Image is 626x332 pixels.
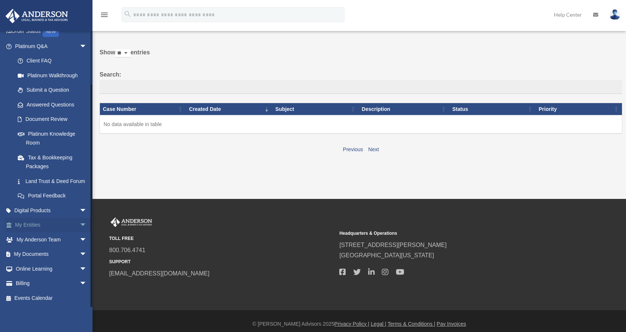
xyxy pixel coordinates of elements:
a: Answered Questions [10,97,91,112]
a: Client FAQ [10,54,94,68]
small: SUPPORT [109,258,334,266]
th: Priority: activate to sort column ascending [536,103,622,115]
th: Subject: activate to sort column ascending [272,103,359,115]
span: arrow_drop_down [80,276,94,291]
a: [EMAIL_ADDRESS][DOMAIN_NAME] [109,270,209,277]
i: menu [100,10,109,19]
a: Platinum Knowledge Room [10,126,94,150]
a: Privacy Policy | [334,321,370,327]
a: Next [368,146,379,152]
span: arrow_drop_down [80,232,94,247]
th: Created Date: activate to sort column ascending [186,103,272,115]
span: arrow_drop_down [80,39,94,54]
a: My Anderson Teamarrow_drop_down [5,232,98,247]
a: My Documentsarrow_drop_down [5,247,98,262]
th: Case Number: activate to sort column ascending [100,103,186,115]
div: NEW [43,26,59,37]
div: © [PERSON_NAME] Advisors 2025 [92,319,626,329]
select: Showentries [115,49,131,58]
a: Digital Productsarrow_drop_down [5,203,98,218]
a: Document Review [10,112,94,127]
th: Status: activate to sort column ascending [450,103,536,115]
a: Pay Invoices [437,321,466,327]
img: User Pic [609,9,620,20]
i: search [124,10,132,18]
input: Search: [100,80,622,94]
th: Description: activate to sort column ascending [359,103,450,115]
img: Anderson Advisors Platinum Portal [3,9,70,23]
img: Anderson Advisors Platinum Portal [109,217,154,227]
a: Terms & Conditions | [388,321,435,327]
small: TOLL FREE [109,235,334,243]
span: arrow_drop_down [80,203,94,218]
label: Show entries [100,47,622,65]
a: Land Trust & Deed Forum [10,174,94,189]
a: Events Calendar [5,291,98,305]
a: Order StatusNEW [5,24,98,39]
a: 800.706.4741 [109,247,145,253]
span: arrow_drop_down [80,261,94,277]
a: [STREET_ADDRESS][PERSON_NAME] [339,242,447,248]
span: arrow_drop_down [80,247,94,262]
label: Search: [100,70,622,94]
a: Platinum Q&Aarrow_drop_down [5,39,94,54]
td: No data available in table [100,115,622,134]
a: Previous [343,146,363,152]
small: Headquarters & Operations [339,230,564,237]
a: Tax & Bookkeeping Packages [10,150,94,174]
a: Platinum Walkthrough [10,68,94,83]
a: Portal Feedback [10,189,94,203]
a: Online Learningarrow_drop_down [5,261,98,276]
span: arrow_drop_down [80,218,94,233]
a: Submit a Question [10,83,94,98]
a: My Entitiesarrow_drop_down [5,218,98,233]
a: menu [100,13,109,19]
a: [GEOGRAPHIC_DATA][US_STATE] [339,252,434,258]
a: Billingarrow_drop_down [5,276,98,291]
a: Legal | [371,321,386,327]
